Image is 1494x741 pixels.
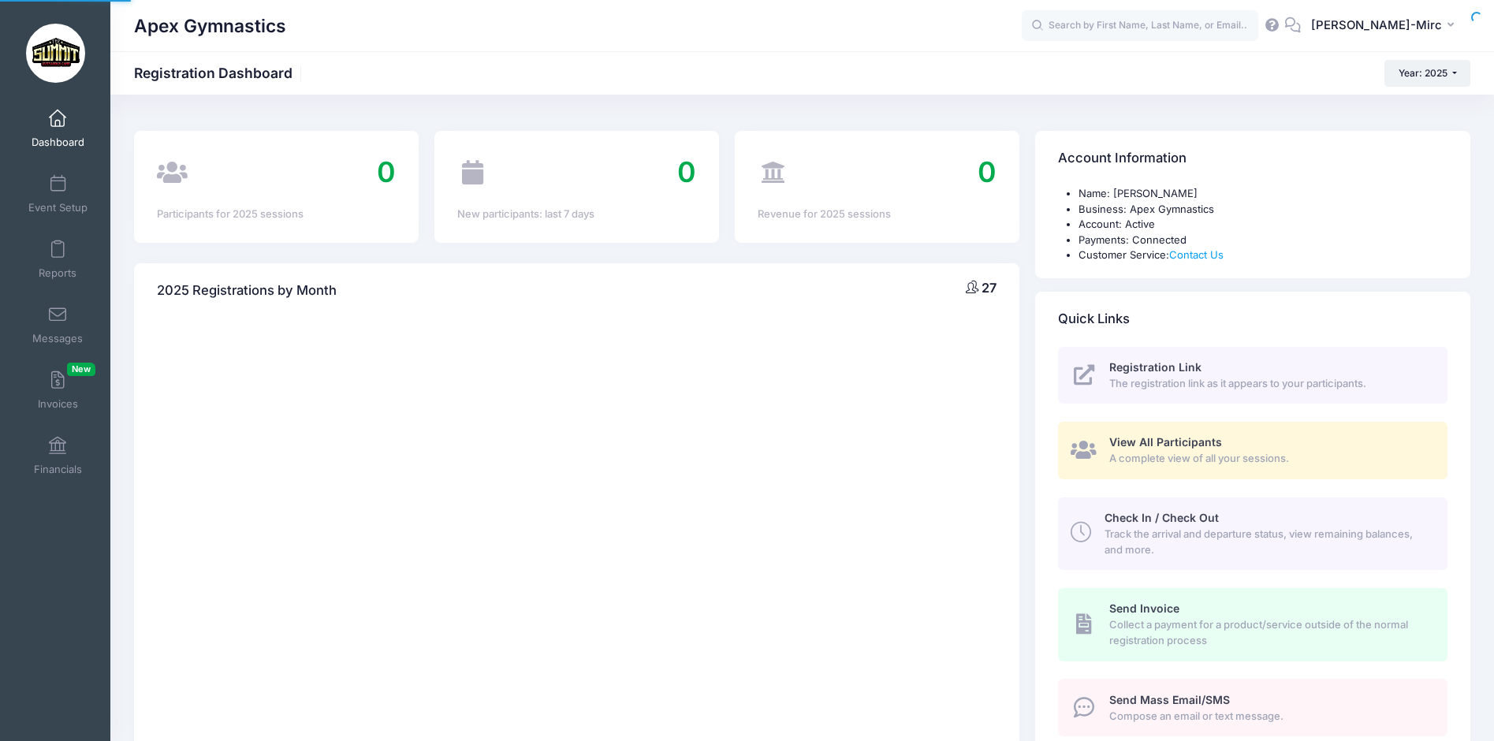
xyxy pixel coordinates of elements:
span: 0 [978,155,997,189]
span: Year: 2025 [1399,67,1447,79]
div: New participants: last 7 days [457,207,696,222]
a: Financials [20,428,95,483]
span: Track the arrival and departure status, view remaining balances, and more. [1105,527,1429,557]
span: 0 [677,155,696,189]
span: Financials [34,463,82,476]
span: 0 [377,155,396,189]
a: Dashboard [20,101,95,156]
a: Contact Us [1169,248,1224,261]
a: Send Mass Email/SMS Compose an email or text message. [1058,679,1447,736]
span: [PERSON_NAME]-Mirc [1311,17,1442,34]
span: Messages [32,332,83,345]
li: Customer Service: [1079,248,1447,263]
button: [PERSON_NAME]-Mirc [1301,8,1470,44]
li: Name: [PERSON_NAME] [1079,186,1447,202]
a: Check In / Check Out Track the arrival and departure status, view remaining balances, and more. [1058,497,1447,570]
span: A complete view of all your sessions. [1109,451,1429,467]
a: Event Setup [20,166,95,222]
a: Reports [20,232,95,287]
div: Participants for 2025 sessions [157,207,396,222]
span: Registration Link [1109,360,1202,374]
img: Apex Gymnastics [26,24,85,83]
span: Event Setup [28,201,88,214]
h4: Account Information [1058,136,1187,181]
a: Messages [20,297,95,352]
a: View All Participants A complete view of all your sessions. [1058,422,1447,479]
span: View All Participants [1109,435,1222,449]
span: Send Invoice [1109,601,1179,615]
div: Revenue for 2025 sessions [758,207,997,222]
h1: Apex Gymnastics [134,8,286,44]
span: Compose an email or text message. [1109,709,1429,724]
a: InvoicesNew [20,363,95,418]
span: Reports [39,266,76,280]
span: Check In / Check Out [1105,511,1219,524]
li: Business: Apex Gymnastics [1079,202,1447,218]
span: Invoices [38,397,78,411]
h4: Quick Links [1058,296,1130,341]
h4: 2025 Registrations by Month [157,268,337,313]
span: Collect a payment for a product/service outside of the normal registration process [1109,617,1429,648]
li: Account: Active [1079,217,1447,233]
h1: Registration Dashboard [134,65,306,81]
button: Year: 2025 [1384,60,1470,87]
input: Search by First Name, Last Name, or Email... [1022,10,1258,42]
li: Payments: Connected [1079,233,1447,248]
a: Send Invoice Collect a payment for a product/service outside of the normal registration process [1058,588,1447,661]
span: 27 [982,280,997,296]
span: Dashboard [32,136,84,149]
span: The registration link as it appears to your participants. [1109,376,1429,392]
span: New [67,363,95,376]
a: Registration Link The registration link as it appears to your participants. [1058,347,1447,404]
span: Send Mass Email/SMS [1109,693,1230,706]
